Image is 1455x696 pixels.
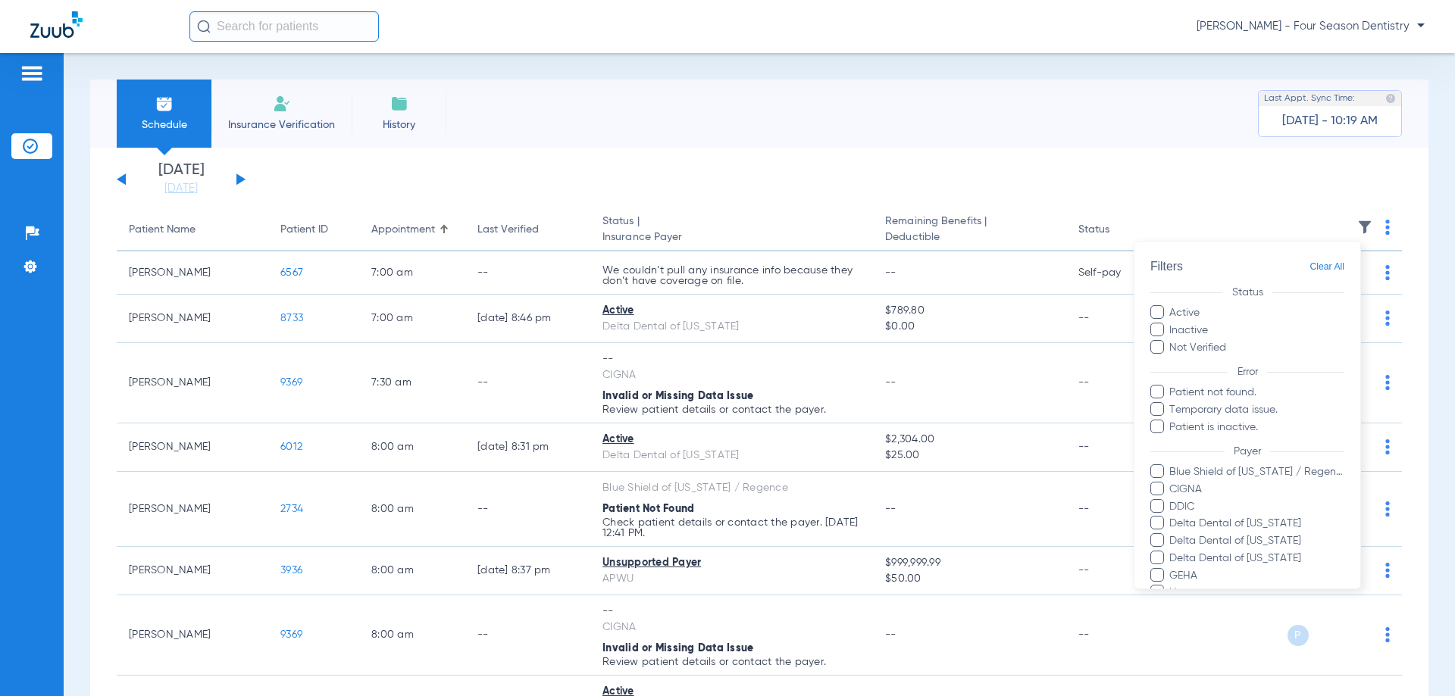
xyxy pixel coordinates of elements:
[1169,385,1344,401] span: Patient not found.
[1224,446,1270,457] span: Payer
[1169,533,1344,549] span: Delta Dental of [US_STATE]
[1169,568,1344,584] span: GEHA
[1150,260,1183,273] span: Filters
[1309,257,1344,276] span: Clear All
[1379,623,1455,696] iframe: Chat Widget
[1169,516,1344,532] span: Delta Dental of [US_STATE]
[1169,499,1344,515] span: DDIC
[1150,323,1344,339] label: Inactive
[1150,305,1344,321] label: Active
[1169,551,1344,566] span: Delta Dental of [US_STATE]
[1222,287,1272,298] span: Status
[1169,482,1344,498] span: CIGNA
[1169,420,1344,435] span: Patient is inactive.
[1150,340,1344,356] label: Not Verified
[1169,464,1344,480] span: Blue Shield of [US_STATE] / Regence
[1228,367,1267,377] span: Error
[1169,402,1344,418] span: Temporary data issue.
[1169,585,1344,601] span: Humana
